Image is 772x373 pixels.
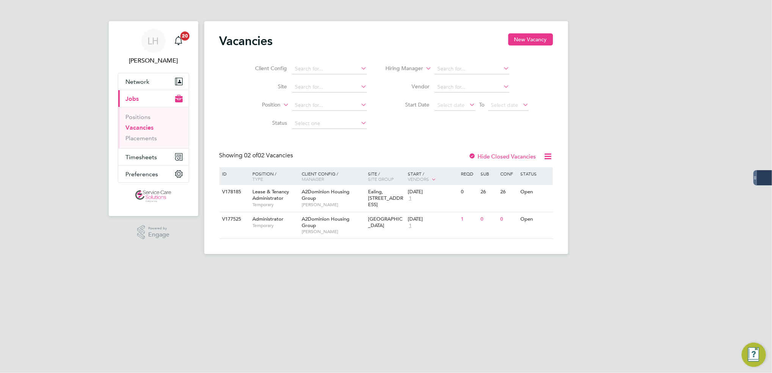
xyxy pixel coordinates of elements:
div: [DATE] [408,189,457,195]
div: ID [221,167,247,180]
span: Engage [148,232,169,238]
span: Lease & Tenancy Administrator [252,188,289,201]
div: Client Config / [300,167,366,185]
button: Engage Resource Center [742,343,766,367]
div: Reqd [459,167,479,180]
label: Status [243,119,287,126]
button: Network [118,73,189,90]
span: Powered by [148,225,169,232]
span: Lewis Hodson [118,56,189,65]
div: 26 [479,185,498,199]
label: Start Date [386,101,429,108]
div: Jobs [118,107,189,148]
a: Positions [126,113,151,121]
span: Ealing, [STREET_ADDRESS] [368,188,403,208]
a: Vacancies [126,124,154,131]
span: 02 of [244,152,258,159]
a: LH[PERSON_NAME] [118,29,189,65]
a: Placements [126,135,157,142]
span: Jobs [126,95,139,102]
input: Search for... [435,64,509,74]
div: 1 [459,212,479,226]
span: 20 [180,31,189,41]
button: New Vacancy [508,33,553,45]
span: Timesheets [126,154,157,161]
label: Vendor [386,83,429,90]
span: To [477,100,487,110]
button: Preferences [118,166,189,182]
div: V177525 [221,212,247,226]
div: Showing [219,152,295,160]
div: V178185 [221,185,247,199]
div: Sub [479,167,498,180]
span: A2Dominion Housing Group [302,216,349,229]
a: 20 [171,29,186,53]
span: Vendors [408,176,429,182]
span: Select date [491,102,518,108]
span: [GEOGRAPHIC_DATA] [368,216,402,229]
span: Temporary [252,202,298,208]
button: Timesheets [118,149,189,165]
span: Site Group [368,176,394,182]
img: servicecare-logo-retina.png [135,190,171,202]
div: 0 [479,212,498,226]
span: Network [126,78,150,85]
label: Site [243,83,287,90]
div: 0 [459,185,479,199]
span: Type [252,176,263,182]
span: [PERSON_NAME] [302,202,364,208]
div: 0 [499,212,518,226]
input: Search for... [435,82,509,92]
label: Position [237,101,280,109]
input: Search for... [292,100,367,111]
span: 1 [408,223,413,229]
div: Status [518,167,551,180]
span: Manager [302,176,324,182]
label: Hiring Manager [379,65,423,72]
span: 1 [408,195,413,202]
button: Jobs [118,90,189,107]
div: Conf [499,167,518,180]
h2: Vacancies [219,33,273,49]
div: 26 [499,185,518,199]
span: 02 Vacancies [244,152,293,159]
span: LH [148,36,159,46]
input: Search for... [292,82,367,92]
label: Client Config [243,65,287,72]
span: Preferences [126,171,158,178]
nav: Main navigation [109,21,198,216]
label: Hide Closed Vacancies [469,153,536,160]
span: A2Dominion Housing Group [302,188,349,201]
a: Powered byEngage [137,225,169,240]
span: Temporary [252,223,298,229]
div: Start / [406,167,459,186]
div: [DATE] [408,216,457,223]
div: Site / [366,167,406,185]
div: Open [518,185,551,199]
input: Search for... [292,64,367,74]
span: Administrator [252,216,283,222]
input: Select one [292,118,367,129]
a: Go to home page [118,190,189,202]
div: Open [518,212,551,226]
span: [PERSON_NAME] [302,229,364,235]
span: Select date [437,102,465,108]
div: Position / [247,167,300,185]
